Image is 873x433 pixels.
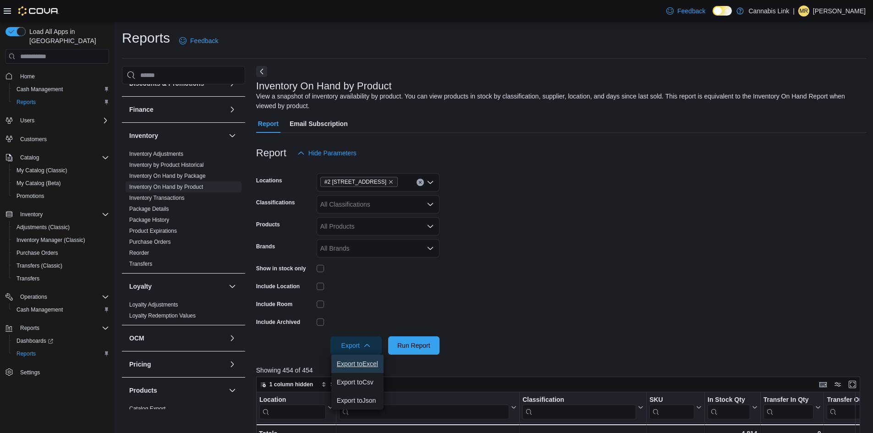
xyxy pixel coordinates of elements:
div: Classification [522,396,636,405]
span: Customers [16,133,109,145]
span: Dashboards [16,337,53,345]
span: Promotions [16,192,44,200]
button: Export toJson [331,391,384,410]
button: Open list of options [427,245,434,252]
a: Inventory On Hand by Product [129,184,203,190]
span: Inventory Transactions [129,194,185,202]
a: Transfers (Classic) [13,260,66,271]
span: Settings [20,369,40,376]
div: In Stock Qty [708,396,750,419]
img: Cova [18,6,59,16]
button: Finance [129,105,225,114]
button: Classification [522,396,643,419]
a: Inventory Manager (Classic) [13,235,89,246]
a: Purchase Orders [129,239,171,245]
button: Pricing [227,359,238,370]
label: Include Archived [256,318,300,326]
span: Users [20,117,34,124]
button: Promotions [9,190,113,203]
label: Show in stock only [256,265,306,272]
button: SKU [649,396,702,419]
button: Display options [832,379,843,390]
div: In Stock Qty [708,396,750,405]
a: Feedback [663,2,709,20]
button: Cash Management [9,83,113,96]
span: Reports [16,350,36,357]
button: Operations [2,290,113,303]
span: Export to Json [337,397,378,404]
div: Loyalty [122,299,245,325]
h3: Report [256,148,286,159]
a: Transfers [129,261,152,267]
button: Adjustments (Classic) [9,221,113,234]
span: Package Details [129,205,169,213]
span: Adjustments (Classic) [16,224,70,231]
button: Open list of options [427,179,434,186]
button: Enter fullscreen [847,379,858,390]
span: Home [16,70,109,82]
label: Locations [256,177,282,184]
a: Inventory by Product Historical [129,162,204,168]
a: Home [16,71,38,82]
button: Products [129,386,225,395]
button: Reports [9,347,113,360]
span: Reports [16,99,36,106]
button: Inventory [2,208,113,221]
span: Settings [16,367,109,378]
a: Loyalty Redemption Values [129,312,196,319]
span: Inventory Adjustments [129,150,183,158]
a: Dashboards [13,335,57,346]
button: Inventory [227,130,238,141]
button: My Catalog (Classic) [9,164,113,177]
button: Inventory Manager (Classic) [9,234,113,247]
div: Location [259,396,326,419]
a: Loyalty Adjustments [129,301,178,308]
span: Feedback [677,6,705,16]
span: Reports [13,97,109,108]
div: Classification [522,396,636,419]
h1: Reports [122,29,170,47]
a: Dashboards [9,334,113,347]
span: #2 [STREET_ADDRESS] [324,177,386,186]
h3: OCM [129,334,144,343]
label: Include Room [256,301,292,308]
div: Products [122,403,245,429]
span: Email Subscription [290,115,348,133]
button: Inventory [129,131,225,140]
a: Adjustments (Classic) [13,222,73,233]
button: Customers [2,132,113,146]
button: 1 column hidden [257,379,317,390]
a: Reports [13,97,39,108]
button: Users [2,114,113,127]
button: Settings [2,366,113,379]
h3: Loyalty [129,282,152,291]
span: Purchase Orders [13,247,109,258]
div: SKU URL [649,396,694,419]
p: Showing 454 of 454 [256,366,867,375]
label: Include Location [256,283,300,290]
button: Users [16,115,38,126]
span: Purchase Orders [129,238,171,246]
p: [PERSON_NAME] [813,5,866,16]
a: Inventory Transactions [129,195,185,201]
button: Sort fields [318,379,358,390]
button: Next [256,66,267,77]
span: Loyalty Adjustments [129,301,178,308]
span: My Catalog (Beta) [16,180,61,187]
nav: Complex example [5,66,109,403]
span: Catalog [20,154,39,161]
a: Cash Management [13,304,66,315]
span: Catalog [16,152,109,163]
button: Export toCsv [331,373,384,391]
a: Inventory Adjustments [129,151,183,157]
button: Reports [16,323,43,334]
span: Inventory [20,211,43,218]
button: Export [330,336,382,355]
span: Run Report [397,341,430,350]
button: Home [2,69,113,82]
button: Products [227,385,238,396]
div: Inventory [122,148,245,273]
a: My Catalog (Beta) [13,178,65,189]
a: Settings [16,367,44,378]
